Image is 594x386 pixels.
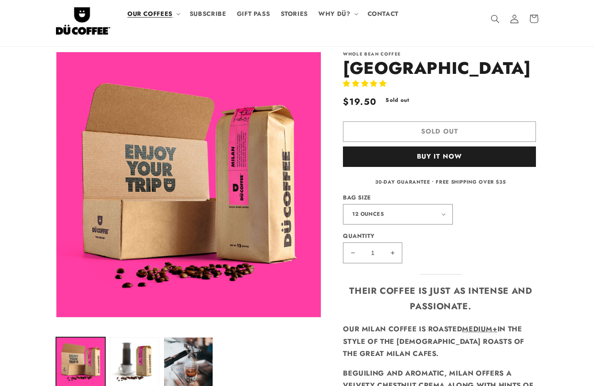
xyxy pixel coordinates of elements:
[231,5,275,23] a: GIFT PASS
[343,78,389,88] span: 4.79 stars
[462,324,497,334] span: MEDIUM+
[343,232,505,240] label: Quantity
[184,5,231,23] a: SUBSCRIBE
[343,178,538,187] div: 30-day Guarantee • Free shipping over $35
[368,10,399,18] span: CONTACT
[190,10,226,18] span: SUBSCRIBE
[343,283,538,314] p: THEIR COFFEE IS JUST AS INTENSE AND PASSIONATE.
[318,10,350,18] span: WHY DÜ?
[343,146,536,167] button: Buy it now
[343,193,505,202] label: BAG SIZE
[281,10,308,18] span: STORIES
[127,10,173,18] span: OUR COFFEES
[237,10,270,18] span: GIFT PASS
[56,3,110,35] img: Let's Dü Coffee together! Coffee beans roasted in the style of world cities, coffee subscriptions...
[275,5,313,23] a: STORIES
[343,57,538,79] h1: [GEOGRAPHIC_DATA]
[343,95,376,108] span: $19.50
[380,95,416,106] span: Sold out
[122,5,184,23] summary: OUR COFFEES
[343,121,536,142] button: Sold out
[362,5,404,23] a: CONTACT
[486,9,505,28] summary: Search
[343,323,538,360] p: OUR MILAN COFFEE IS ROASTED IN THE STYLE OF THE [DEMOGRAPHIC_DATA] ROASTS OF THE GREAT MILAN CAFES.
[343,52,538,57] p: WHOLE BEAN COFFEE
[313,5,362,23] summary: WHY DÜ?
